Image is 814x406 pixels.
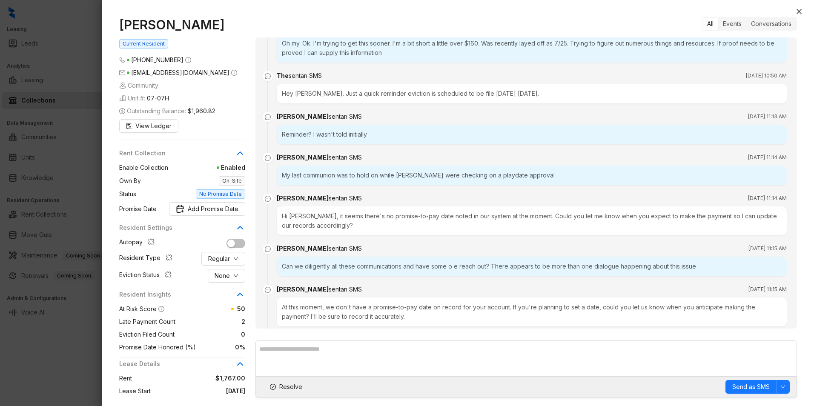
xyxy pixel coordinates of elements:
[119,81,161,90] span: Community:
[215,271,230,280] span: None
[119,119,178,133] button: View Ledger
[208,254,230,263] span: Regular
[277,34,787,63] div: Oh my. Ok. I'm trying to get this sooner. I'm a bit short a little over $160. Was recently layed ...
[277,153,362,162] div: [PERSON_NAME]
[119,359,245,374] div: Lease Details
[147,94,169,103] span: 07-07H
[718,18,746,30] div: Events
[725,380,777,394] button: Send as SMS
[119,317,175,326] span: Late Payment Count
[748,194,787,203] span: [DATE] 11:14 AM
[263,194,273,204] span: message
[263,285,273,295] span: message
[175,317,245,326] span: 2
[329,194,362,202] span: sent an SMS
[131,69,229,76] span: [EMAIL_ADDRESS][DOMAIN_NAME]
[119,108,125,114] span: dollar
[188,106,215,116] span: $1,960.82
[176,205,184,213] img: Promise Date
[196,343,245,352] span: 0%
[263,380,310,394] button: Resolve
[748,112,787,121] span: [DATE] 11:13 AM
[196,189,245,199] span: No Promise Date
[237,305,245,312] span: 50
[119,106,215,116] span: Outstanding Balance:
[119,290,235,299] span: Resident Insights
[119,270,175,281] div: Eviction Status
[746,18,796,30] div: Conversations
[732,382,770,392] span: Send as SMS
[119,204,157,214] span: Promise Date
[119,223,235,232] span: Resident Settings
[119,94,169,103] span: Unit #:
[185,57,191,63] span: info-circle
[201,252,245,266] button: Regulardown
[329,245,362,252] span: sent an SMS
[233,256,238,261] span: down
[289,72,322,79] span: sent an SMS
[277,285,362,294] div: [PERSON_NAME]
[329,113,362,120] span: sent an SMS
[131,56,183,63] span: [PHONE_NUMBER]
[746,71,787,80] span: [DATE] 10:50 AM
[277,206,787,235] div: Hi [PERSON_NAME], it seems there's no promise-to-pay date noted in our system at the moment. Coul...
[277,84,787,103] div: Hey [PERSON_NAME]. Just a quick reminder eviction is scheduled to be file [DATE] [DATE].
[119,343,196,352] span: Promise Date Honored (%)
[794,6,804,17] button: Close
[119,305,157,312] span: At Risk Score
[233,273,238,278] span: down
[119,176,141,186] span: Own By
[277,297,787,326] div: At this moment, we don't have a promise-to-pay date on record for your account. If you're plannin...
[119,57,125,63] span: phone
[119,163,168,172] span: Enable Collection
[119,95,126,102] img: building-icon
[231,70,237,76] span: info-circle
[119,253,176,264] div: Resident Type
[158,306,164,312] span: info-circle
[119,149,235,158] span: Rent Collection
[169,202,245,216] button: Promise DateAdd Promise Date
[119,17,245,32] h1: [PERSON_NAME]
[175,330,245,339] span: 0
[702,18,718,30] div: All
[277,112,362,121] div: [PERSON_NAME]
[277,125,787,144] div: Reminder? I wasn't told initially
[119,149,245,163] div: Rent Collection
[119,39,168,49] span: Current Resident
[748,285,787,294] span: [DATE] 11:15 AM
[188,204,238,214] span: Add Promise Date
[119,189,136,199] span: Status
[796,8,803,15] span: close
[119,359,235,369] span: Lease Details
[277,244,362,253] div: [PERSON_NAME]
[168,163,245,172] span: Enabled
[151,386,245,396] span: [DATE]
[270,384,276,390] span: check-circle
[219,176,245,186] span: On-Site
[263,71,273,81] span: message
[277,257,787,276] div: Can we diligently all these communications and have some o e reach out? There appears to be more ...
[748,244,787,253] span: [DATE] 11:15 AM
[279,382,302,392] span: Resolve
[119,374,132,383] span: Rent
[277,194,362,203] div: [PERSON_NAME]
[329,154,362,161] span: sent an SMS
[119,330,175,339] span: Eviction Filed Count
[126,123,132,129] span: file-search
[702,17,797,31] div: segmented control
[263,244,273,254] span: message
[119,386,151,396] span: Lease Start
[329,286,362,293] span: sent an SMS
[780,384,785,389] span: down
[135,121,172,131] span: View Ledger
[277,71,322,80] div: The
[119,237,158,249] div: Autopay
[263,153,273,163] span: message
[277,166,787,185] div: My last communion was to hold on while [PERSON_NAME] were checking on a playdate approval
[119,290,245,304] div: Resident Insights
[119,82,126,89] img: building-icon
[208,269,245,283] button: Nonedown
[119,223,245,237] div: Resident Settings
[119,70,125,76] span: mail
[263,112,273,122] span: message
